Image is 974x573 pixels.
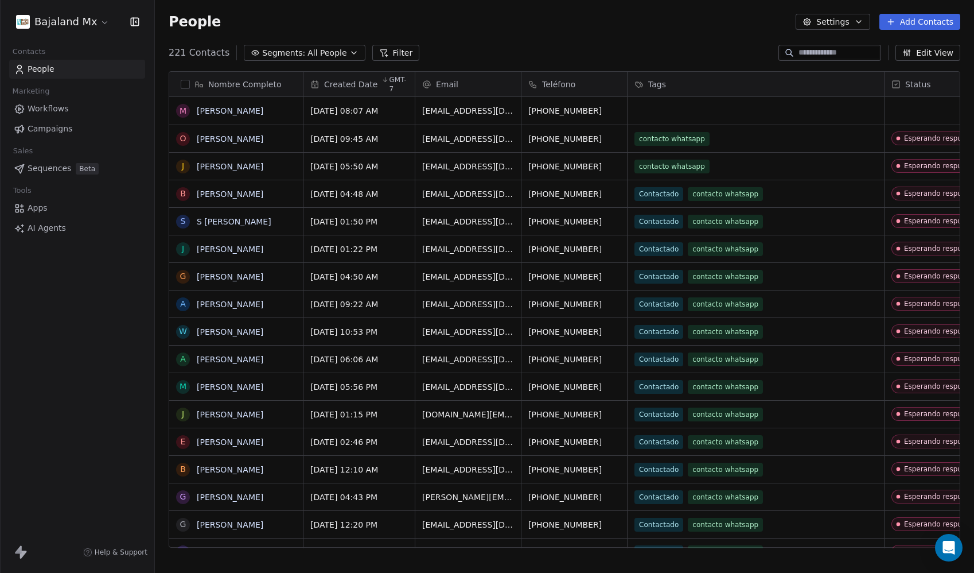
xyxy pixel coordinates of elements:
span: [EMAIL_ADDRESS][DOMAIN_NAME] [422,299,514,310]
span: contacto whatsapp [634,160,710,173]
span: Contactado [634,353,683,366]
span: [PHONE_NUMBER] [528,547,620,558]
span: contacto whatsapp [688,270,763,284]
span: contacto whatsapp [688,490,763,504]
a: AI Agents [9,219,145,238]
span: [DATE] 09:22 AM [310,299,408,310]
span: [PHONE_NUMBER] [528,491,620,503]
span: contacto whatsapp [688,187,763,201]
span: Contactado [634,490,683,504]
span: contacto whatsapp [688,518,763,532]
span: Created Date [324,79,377,90]
a: [PERSON_NAME] [197,106,263,115]
a: [PERSON_NAME] [197,189,263,199]
div: S [181,215,186,227]
span: [EMAIL_ADDRESS][DOMAIN_NAME] [422,464,514,475]
span: [PHONE_NUMBER] [528,216,620,227]
span: Contacts [7,43,50,60]
div: G [180,491,186,503]
a: [PERSON_NAME] [197,300,263,309]
img: ppic-bajaland-logo.jpg [16,15,30,29]
span: 221 Contacts [169,46,229,60]
a: [PERSON_NAME] [197,272,263,281]
a: [PERSON_NAME] [197,410,263,419]
button: Settings [796,14,870,30]
span: Teléfono [542,79,575,90]
span: [EMAIL_ADDRESS][DOMAIN_NAME] [422,354,514,365]
span: [PHONE_NUMBER] [528,354,620,365]
span: [PHONE_NUMBER] [528,519,620,531]
span: [DATE] 01:50 PM [310,216,408,227]
span: [DATE] 12:10 AM [310,464,408,475]
div: J [182,243,184,255]
div: G [180,270,186,282]
span: Contactado [634,325,683,339]
div: Email [415,72,521,96]
span: Contactado [634,435,683,449]
div: W [179,326,187,338]
span: Contactado [634,518,683,532]
span: [EMAIL_ADDRESS][DOMAIN_NAME] [422,381,514,393]
span: [DATE] 10:53 PM [310,326,408,338]
span: [DATE] 01:15 PM [310,409,408,420]
a: [PERSON_NAME] [197,520,263,529]
span: [DATE] 04:48 AM [310,188,408,200]
a: [PERSON_NAME] [197,245,263,254]
span: contacto whatsapp [688,463,763,477]
a: S [PERSON_NAME] [197,217,271,226]
div: B [180,463,186,475]
span: [DATE] 04:50 AM [310,271,408,282]
span: Marketing [7,83,54,100]
div: A [180,298,186,310]
span: Apps [28,202,48,214]
span: Beta [76,163,99,175]
span: [DATE] 05:56 PM [310,381,408,393]
span: [DATE] 01:22 PM [310,243,408,255]
a: [PERSON_NAME] [197,382,263,392]
div: Open Intercom Messenger [935,534,963,562]
span: [DATE] 06:06 AM [310,354,408,365]
button: Edit View [895,45,960,61]
span: [PHONE_NUMBER] [528,105,620,117]
div: Created DateGMT-7 [303,72,415,96]
span: Sales [8,142,38,160]
span: Contactado [634,545,683,559]
div: Teléfono [521,72,627,96]
a: [PERSON_NAME] [197,355,263,364]
span: [PHONE_NUMBER] [528,381,620,393]
span: [PHONE_NUMBER] [528,133,620,145]
span: [DATE] 09:45 AM [310,133,408,145]
span: [PHONE_NUMBER] [528,299,620,310]
a: [PERSON_NAME] [197,134,263,144]
span: Contactado [634,380,683,394]
span: [EMAIL_ADDRESS][DOMAIN_NAME] [422,133,514,145]
span: contacto whatsapp [688,242,763,256]
span: [EMAIL_ADDRESS][DOMAIN_NAME] [422,216,514,227]
span: [PHONE_NUMBER] [528,271,620,282]
span: contacto whatsapp [688,435,763,449]
a: [PERSON_NAME] [197,327,263,336]
a: [PERSON_NAME] [PERSON_NAME] [197,548,333,557]
span: Sequences [28,162,71,175]
a: [PERSON_NAME] [197,438,263,447]
span: [PHONE_NUMBER] [528,464,620,475]
button: Filter [372,45,420,61]
span: [PHONE_NUMBER] [528,188,620,200]
span: [EMAIL_ADDRESS][DOMAIN_NAME] [422,326,514,338]
span: [PERSON_NAME][EMAIL_ADDRESS][PERSON_NAME][DOMAIN_NAME] [422,491,514,503]
span: [DATE] 12:20 PM [310,519,408,531]
div: M [180,381,186,393]
div: A [180,353,186,365]
span: Campaigns [28,123,72,135]
span: [PHONE_NUMBER] [528,436,620,448]
div: M [180,105,186,117]
span: Contactado [634,463,683,477]
span: [PHONE_NUMBER] [528,409,620,420]
span: [EMAIL_ADDRESS][DOMAIN_NAME] [422,161,514,172]
span: Bajaland Mx [34,14,98,29]
div: G [180,518,186,531]
span: Nombre Completo [208,79,282,90]
span: Status [905,79,931,90]
span: [EMAIL_ADDRESS][DOMAIN_NAME] [422,271,514,282]
span: Contactado [634,242,683,256]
